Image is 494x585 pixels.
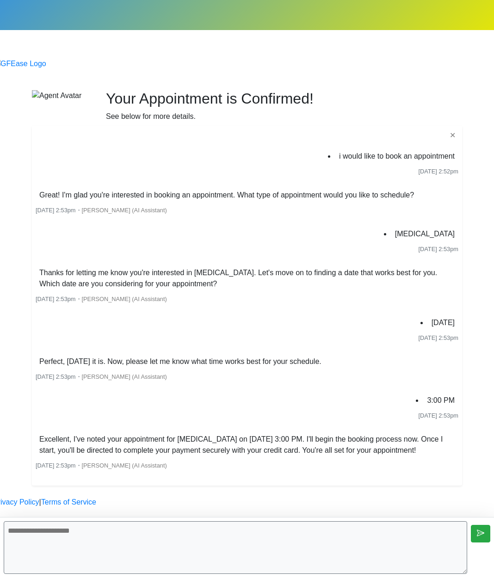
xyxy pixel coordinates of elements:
small: ・ [36,207,167,214]
a: Terms of Service [41,497,96,508]
span: [DATE] 2:53pm [36,207,76,214]
li: i would like to book an appointment [335,149,458,164]
small: ・ [36,373,167,380]
div: See below for more details. [106,111,462,122]
li: [DATE] [428,315,458,330]
span: [DATE] 2:53pm [36,296,76,302]
span: [DATE] 2:53pm [36,462,76,469]
li: Great! I'm glad you're interested in booking an appointment. What type of appointment would you l... [36,188,418,203]
li: Excellent, I've noted your appointment for [MEDICAL_DATA] on [DATE] 3:00 PM. I'll begin the booki... [36,432,458,458]
span: [PERSON_NAME] (AI Assistant) [82,207,167,214]
span: [DATE] 2:53pm [418,412,458,419]
span: [DATE] 2:52pm [418,168,458,175]
h2: Your Appointment is Confirmed! [106,90,462,107]
li: 3:00 PM [423,393,458,408]
small: ・ [36,296,167,302]
small: ・ [36,462,167,469]
li: Perfect, [DATE] it is. Now, please let me know what time works best for your schedule. [36,354,325,369]
span: [PERSON_NAME] (AI Assistant) [82,373,167,380]
img: Agent Avatar [32,90,81,101]
span: [DATE] 2:53pm [418,334,458,341]
span: [PERSON_NAME] (AI Assistant) [82,462,167,469]
a: | [39,497,41,508]
li: [MEDICAL_DATA] [391,227,458,241]
span: [DATE] 2:53pm [418,246,458,252]
button: ✕ [447,129,458,142]
li: Thanks for letting me know you're interested in [MEDICAL_DATA]. Let's move on to finding a date t... [36,265,458,291]
span: [PERSON_NAME] (AI Assistant) [82,296,167,302]
span: [DATE] 2:53pm [36,373,76,380]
